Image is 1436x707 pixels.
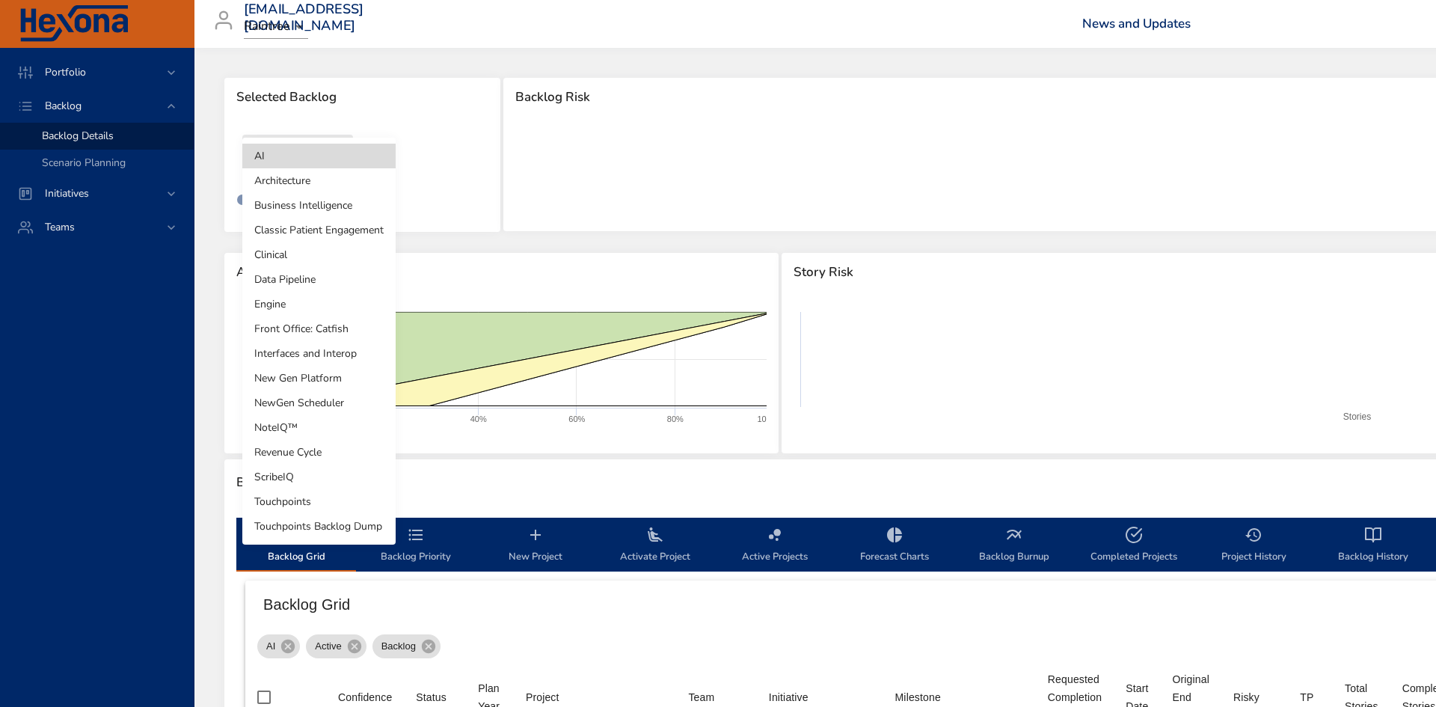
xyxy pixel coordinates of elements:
li: Classic Patient Engagement [242,218,396,242]
li: Engine [242,292,396,316]
li: New Gen Platform [242,366,396,391]
li: ScribeIQ [242,465,396,489]
li: Revenue Cycle [242,440,396,465]
li: Data Pipeline [242,267,396,292]
li: Clinical [242,242,396,267]
li: NewGen Scheduler [242,391,396,415]
li: Touchpoints [242,489,396,514]
li: AI [242,144,396,168]
li: NoteIQ™ [242,415,396,440]
li: Touchpoints Backlog Dump [242,514,396,539]
li: Interfaces and Interop [242,341,396,366]
li: Front Office: Catfish [242,316,396,341]
li: Business Intelligence [242,193,396,218]
li: Architecture [242,168,396,193]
